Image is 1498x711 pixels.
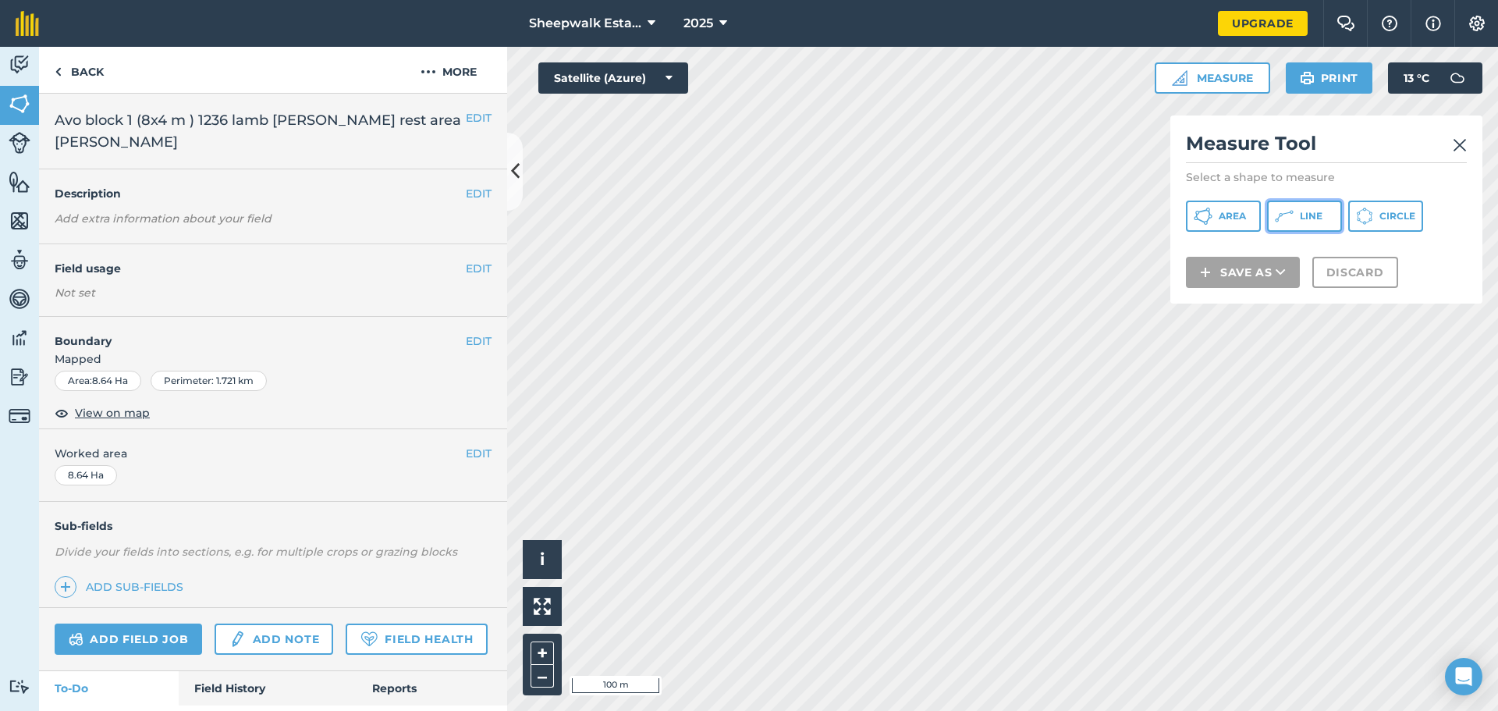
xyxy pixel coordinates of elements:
em: Add extra information about your field [55,212,272,226]
span: 2025 [683,14,713,33]
button: Satellite (Azure) [538,62,688,94]
a: Add note [215,624,333,655]
button: 13 °C [1388,62,1482,94]
img: Ruler icon [1172,70,1187,86]
a: Upgrade [1218,11,1308,36]
img: svg+xml;base64,PHN2ZyB4bWxucz0iaHR0cDovL3d3dy53My5vcmcvMjAwMC9zdmciIHdpZHRoPSIyMCIgaGVpZ2h0PSIyNC... [421,62,436,81]
img: Four arrows, one pointing top left, one top right, one bottom right and the last bottom left [534,598,551,615]
button: Print [1286,62,1373,94]
button: Area [1186,201,1261,232]
img: svg+xml;base64,PD94bWwgdmVyc2lvbj0iMS4wIiBlbmNvZGluZz0idXRmLTgiPz4KPCEtLSBHZW5lcmF0b3I6IEFkb2JlIE... [9,405,30,427]
span: View on map [75,404,150,421]
span: Worked area [55,445,492,462]
button: Line [1267,201,1342,232]
img: svg+xml;base64,PD94bWwgdmVyc2lvbj0iMS4wIiBlbmNvZGluZz0idXRmLTgiPz4KPCEtLSBHZW5lcmF0b3I6IEFkb2JlIE... [229,630,246,649]
div: 8.64 Ha [55,465,117,485]
button: – [531,665,554,688]
img: A cog icon [1468,16,1486,31]
button: View on map [55,403,150,422]
div: Open Intercom Messenger [1445,658,1482,695]
img: svg+xml;base64,PD94bWwgdmVyc2lvbj0iMS4wIiBlbmNvZGluZz0idXRmLTgiPz4KPCEtLSBHZW5lcmF0b3I6IEFkb2JlIE... [9,53,30,76]
div: Not set [55,285,492,300]
img: svg+xml;base64,PD94bWwgdmVyc2lvbj0iMS4wIiBlbmNvZGluZz0idXRmLTgiPz4KPCEtLSBHZW5lcmF0b3I6IEFkb2JlIE... [1442,62,1473,94]
span: Line [1300,210,1322,222]
h2: Measure Tool [1186,131,1467,163]
a: To-Do [39,671,179,706]
button: + [531,642,554,665]
em: Divide your fields into sections, e.g. for multiple crops or grazing blocks [55,545,457,559]
span: Mapped [39,350,507,368]
span: Area [1219,210,1246,222]
p: Select a shape to measure [1186,169,1467,185]
h4: Description [55,185,492,202]
a: Reports [357,671,507,706]
img: svg+xml;base64,PD94bWwgdmVyc2lvbj0iMS4wIiBlbmNvZGluZz0idXRmLTgiPz4KPCEtLSBHZW5lcmF0b3I6IEFkb2JlIE... [9,248,30,272]
a: Back [39,47,119,93]
img: svg+xml;base64,PD94bWwgdmVyc2lvbj0iMS4wIiBlbmNvZGluZz0idXRmLTgiPz4KPCEtLSBHZW5lcmF0b3I6IEFkb2JlIE... [9,365,30,389]
img: svg+xml;base64,PD94bWwgdmVyc2lvbj0iMS4wIiBlbmNvZGluZz0idXRmLTgiPz4KPCEtLSBHZW5lcmF0b3I6IEFkb2JlIE... [9,679,30,694]
span: Sheepwalk Estate [529,14,641,33]
button: Circle [1348,201,1423,232]
img: svg+xml;base64,PHN2ZyB4bWxucz0iaHR0cDovL3d3dy53My5vcmcvMjAwMC9zdmciIHdpZHRoPSI1NiIgaGVpZ2h0PSI2MC... [9,92,30,116]
button: EDIT [466,260,492,277]
img: svg+xml;base64,PHN2ZyB4bWxucz0iaHR0cDovL3d3dy53My5vcmcvMjAwMC9zdmciIHdpZHRoPSIxNyIgaGVpZ2h0PSIxNy... [1425,14,1441,33]
button: i [523,540,562,579]
img: svg+xml;base64,PD94bWwgdmVyc2lvbj0iMS4wIiBlbmNvZGluZz0idXRmLTgiPz4KPCEtLSBHZW5lcmF0b3I6IEFkb2JlIE... [9,132,30,154]
img: svg+xml;base64,PD94bWwgdmVyc2lvbj0iMS4wIiBlbmNvZGluZz0idXRmLTgiPz4KPCEtLSBHZW5lcmF0b3I6IEFkb2JlIE... [9,287,30,311]
img: svg+xml;base64,PHN2ZyB4bWxucz0iaHR0cDovL3d3dy53My5vcmcvMjAwMC9zdmciIHdpZHRoPSIxOCIgaGVpZ2h0PSIyNC... [55,403,69,422]
a: Field Health [346,624,487,655]
img: A question mark icon [1380,16,1399,31]
div: Area : 8.64 Ha [55,371,141,391]
span: Avo block 1 (8x4 m ) 1236 lamb [PERSON_NAME] rest area [PERSON_NAME] [55,109,466,153]
img: svg+xml;base64,PHN2ZyB4bWxucz0iaHR0cDovL3d3dy53My5vcmcvMjAwMC9zdmciIHdpZHRoPSI5IiBoZWlnaHQ9IjI0Ii... [55,62,62,81]
img: svg+xml;base64,PHN2ZyB4bWxucz0iaHR0cDovL3d3dy53My5vcmcvMjAwMC9zdmciIHdpZHRoPSIxNCIgaGVpZ2h0PSIyNC... [60,578,71,596]
span: i [540,549,545,569]
button: Discard [1312,257,1398,288]
img: Two speech bubbles overlapping with the left bubble in the forefront [1336,16,1355,31]
img: svg+xml;base64,PHN2ZyB4bWxucz0iaHR0cDovL3d3dy53My5vcmcvMjAwMC9zdmciIHdpZHRoPSIxOSIgaGVpZ2h0PSIyNC... [1300,69,1315,87]
a: Field History [179,671,356,706]
img: svg+xml;base64,PD94bWwgdmVyc2lvbj0iMS4wIiBlbmNvZGluZz0idXRmLTgiPz4KPCEtLSBHZW5lcmF0b3I6IEFkb2JlIE... [69,630,83,649]
img: svg+xml;base64,PHN2ZyB4bWxucz0iaHR0cDovL3d3dy53My5vcmcvMjAwMC9zdmciIHdpZHRoPSI1NiIgaGVpZ2h0PSI2MC... [9,209,30,233]
span: Circle [1379,210,1415,222]
button: EDIT [466,332,492,350]
span: 13 ° C [1404,62,1429,94]
h4: Sub-fields [39,517,507,535]
a: Add field job [55,624,202,655]
h4: Field usage [55,260,466,277]
img: svg+xml;base64,PHN2ZyB4bWxucz0iaHR0cDovL3d3dy53My5vcmcvMjAwMC9zdmciIHdpZHRoPSIxNCIgaGVpZ2h0PSIyNC... [1200,263,1211,282]
button: Save as [1186,257,1300,288]
img: fieldmargin Logo [16,11,39,36]
h4: Boundary [39,317,466,350]
button: EDIT [466,109,492,126]
img: svg+xml;base64,PHN2ZyB4bWxucz0iaHR0cDovL3d3dy53My5vcmcvMjAwMC9zdmciIHdpZHRoPSIyMiIgaGVpZ2h0PSIzMC... [1453,136,1467,155]
div: Perimeter : 1.721 km [151,371,267,391]
button: More [390,47,507,93]
button: EDIT [466,445,492,462]
a: Add sub-fields [55,576,190,598]
button: EDIT [466,185,492,202]
img: svg+xml;base64,PD94bWwgdmVyc2lvbj0iMS4wIiBlbmNvZGluZz0idXRmLTgiPz4KPCEtLSBHZW5lcmF0b3I6IEFkb2JlIE... [9,326,30,350]
img: svg+xml;base64,PHN2ZyB4bWxucz0iaHR0cDovL3d3dy53My5vcmcvMjAwMC9zdmciIHdpZHRoPSI1NiIgaGVpZ2h0PSI2MC... [9,170,30,194]
button: Measure [1155,62,1270,94]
